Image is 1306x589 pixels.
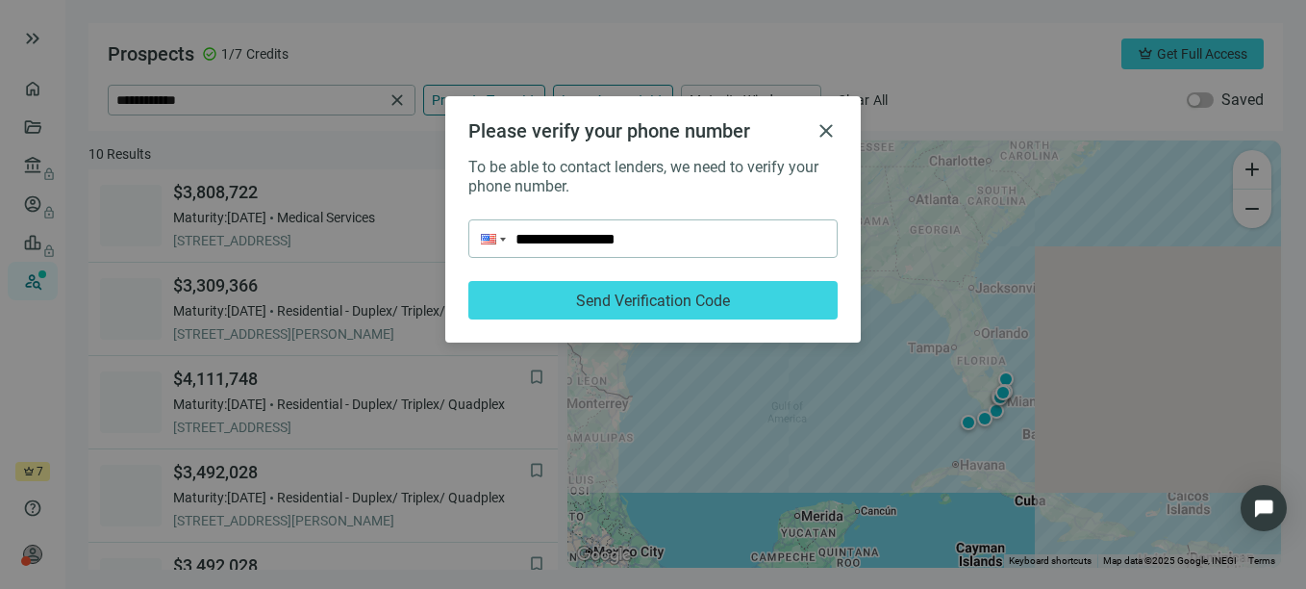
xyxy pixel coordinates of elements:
h2: Please verify your phone number [468,119,807,142]
button: close [815,119,838,142]
span: Send Verification Code [576,292,730,310]
button: Send Verification Code [468,281,838,320]
div: To be able to contact lenders, we need to verify your phone number. [468,158,838,196]
div: Open Intercom Messenger [1241,485,1287,531]
div: United States: + 1 [469,220,506,257]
